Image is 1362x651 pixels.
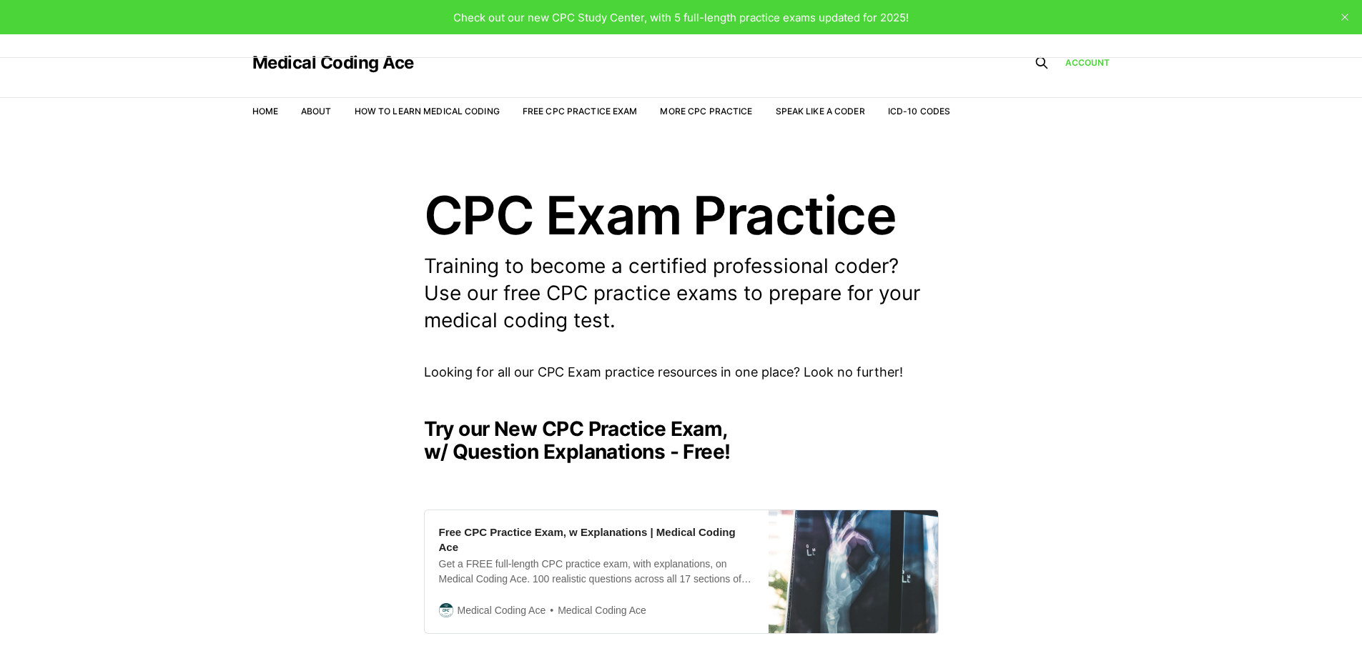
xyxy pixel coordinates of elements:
[1333,6,1356,29] button: close
[776,106,865,116] a: Speak Like a Coder
[301,106,332,116] a: About
[355,106,500,116] a: How to Learn Medical Coding
[439,525,754,555] div: Free CPC Practice Exam, w Explanations | Medical Coding Ace
[424,362,939,383] p: Looking for all our CPC Exam practice resources in one place? Look no further!
[888,106,950,116] a: ICD-10 Codes
[424,253,939,334] p: Training to become a certified professional coder? Use our free CPC practice exams to prepare for...
[546,602,646,619] span: Medical Coding Ace
[424,189,939,242] h1: CPC Exam Practice
[439,557,754,587] div: Get a FREE full-length CPC practice exam, with explanations, on Medical Coding Ace. 100 realistic...
[458,602,546,618] span: Medical Coding Ace
[424,417,939,463] h2: Try our New CPC Practice Exam, w/ Question Explanations - Free!
[523,106,638,116] a: Free CPC Practice Exam
[252,106,278,116] a: Home
[453,11,909,24] span: Check out our new CPC Study Center, with 5 full-length practice exams updated for 2025!
[1065,56,1110,69] a: Account
[252,54,414,71] a: Medical Coding Ace
[424,510,939,634] a: Free CPC Practice Exam, w Explanations | Medical Coding AceGet a FREE full-length CPC practice ex...
[660,106,752,116] a: More CPC Practice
